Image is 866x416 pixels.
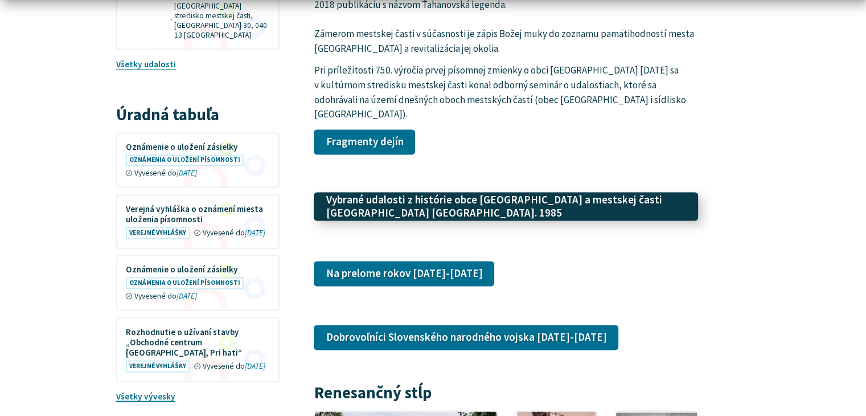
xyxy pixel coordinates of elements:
a: Oznámenie o uložení zásielky Oznámenia o uložení písomnosti Vyvesené do[DATE] [117,256,278,309]
a: Rozhodnutie o užívaní stavby „Obchodné centrum [GEOGRAPHIC_DATA], Pri hati“ Verejné vyhlášky Vyve... [117,318,278,380]
a: Dobrovoľníci Slovenského narodného vojska [DATE]-[DATE] [314,325,618,350]
a: Vybrané udalosti z histórie obce [GEOGRAPHIC_DATA] a mestskej časti [GEOGRAPHIC_DATA] [GEOGRAPHIC... [314,192,698,221]
a: Fragmenty dejín [314,129,415,154]
a: Všetky udalosti [116,59,176,70]
a: Verejná vyhláška o oznámení miesta uloženia písomnosti Verejné vyhlášky Vyvesené do[DATE] [117,195,278,247]
p: Pri príležitosti 750. výročia prvej písomnej zmienky o obci [GEOGRAPHIC_DATA] [DATE] sa v kultúrn... [314,63,698,122]
h3: Renesančný stĺp [314,384,698,402]
a: Všetky vývesky [116,391,175,402]
h3: Úradná tabuľa [116,106,280,124]
a: Oznámenie o uložení zásielky Oznámenia o uložení písomnosti Vyvesené do[DATE] [117,133,278,187]
a: Na prelome rokov [DATE]-[DATE] [314,261,494,286]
